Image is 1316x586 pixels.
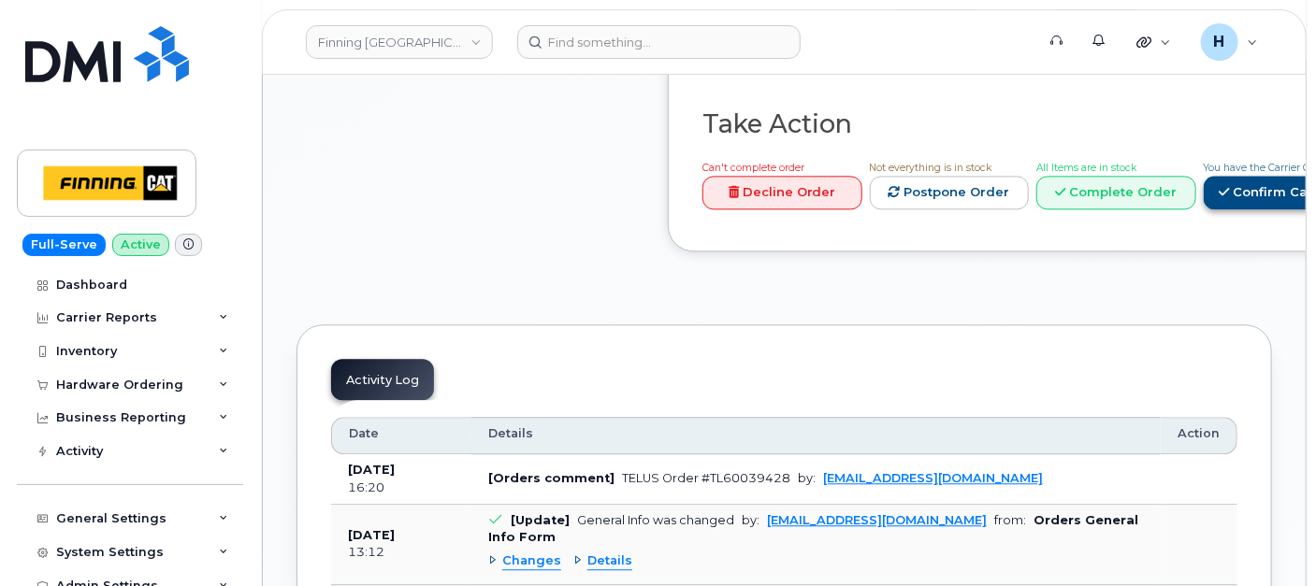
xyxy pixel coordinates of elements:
[517,25,801,59] input: Find something...
[994,513,1026,527] span: from:
[488,471,615,485] b: [Orders comment]
[702,162,804,174] span: Can't complete order
[348,528,395,542] b: [DATE]
[1036,162,1136,174] span: All Items are in stock
[1123,23,1184,61] div: Quicklinks
[488,425,533,442] span: Details
[767,513,987,527] a: [EMAIL_ADDRESS][DOMAIN_NAME]
[622,471,790,485] div: TELUS Order #TL60039428
[587,552,632,570] span: Details
[823,471,1043,485] a: [EMAIL_ADDRESS][DOMAIN_NAME]
[1036,176,1196,210] a: Complete Order
[349,425,379,442] span: Date
[511,513,570,527] b: [Update]
[306,25,493,59] a: Finning Canada
[1188,23,1271,61] div: hakaur@dminc.com
[1214,31,1225,53] span: H
[502,552,561,570] span: Changes
[742,513,759,527] span: by:
[577,513,734,527] div: General Info was changed
[702,176,862,210] a: Decline Order
[1161,417,1237,454] th: Action
[348,463,395,477] b: [DATE]
[348,544,455,561] div: 13:12
[870,176,1030,210] a: Postpone Order
[798,471,816,485] span: by:
[870,162,992,174] span: Not everything is in stock
[348,479,455,496] div: 16:20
